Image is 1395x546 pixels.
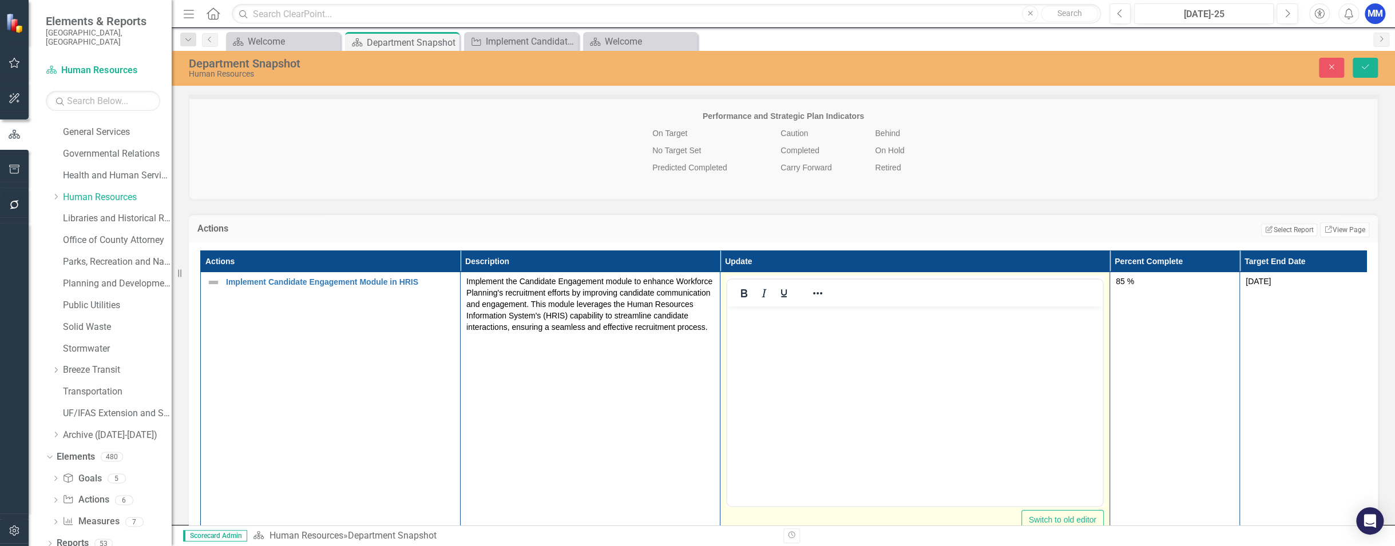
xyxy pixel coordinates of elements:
div: Department Snapshot [189,57,862,70]
a: Implement Candidate Engagement Module in HRIS [226,278,454,286]
a: Office of County Attorney [63,234,172,247]
a: Elements [57,451,95,464]
a: Breeze Transit [63,364,172,377]
a: UF/IFAS Extension and Sustainability [63,407,172,420]
iframe: Rich Text Area [727,306,1103,506]
div: Department Snapshot [367,35,457,50]
small: [GEOGRAPHIC_DATA], [GEOGRAPHIC_DATA] [46,28,160,47]
a: Implement Candidate Engagement Module in HRIS [467,34,576,49]
a: General Services [63,126,172,139]
div: Implement Candidate Engagement Module in HRIS [486,34,576,49]
a: Parks, Recreation and Natural Resources [63,256,172,269]
a: Health and Human Services [63,169,172,182]
a: Goals [62,472,101,485]
input: Search Below... [46,91,160,111]
span: Scorecard Admin [183,530,247,541]
a: Welcome [586,34,695,49]
div: Open Intercom Messenger [1356,507,1384,535]
button: Underline [774,285,794,301]
span: Search [1057,9,1082,18]
div: Welcome [248,34,338,49]
button: MM [1365,3,1385,24]
div: Human Resources [189,70,862,78]
button: Italic [754,285,774,301]
h3: Actions [197,224,458,234]
a: Welcome [229,34,338,49]
div: [DATE]-25 [1138,7,1270,21]
button: [DATE]-25 [1134,3,1274,24]
a: Measures [62,515,119,528]
a: Stormwater [63,342,172,356]
a: Planning and Development Services [63,277,172,290]
a: Public Utilities [63,299,172,312]
img: Not Defined [207,276,220,289]
div: 5 [108,473,126,483]
span: Elements & Reports [46,14,160,28]
a: View Page [1320,222,1369,237]
input: Search ClearPoint... [232,4,1101,24]
a: Actions [62,493,109,507]
a: Human Resources [63,191,172,204]
a: Solid Waste [63,321,172,334]
div: 7 [125,517,144,527]
div: Welcome [605,34,695,49]
div: 6 [115,495,133,505]
button: Reveal or hide additional toolbar items [808,285,827,301]
div: 85 % [1116,276,1234,287]
p: Implement the Candidate Engagement module to enhance Workforce Planning's recruitment efforts by ... [466,276,714,333]
a: Libraries and Historical Resources [63,212,172,225]
a: Archive ([DATE]-[DATE]) [63,429,172,442]
span: [DATE] [1246,277,1271,286]
img: ClearPoint Strategy [6,13,26,33]
div: » [253,529,775,543]
a: Governmental Relations [63,148,172,161]
button: Switch to old editor [1021,510,1104,530]
button: Select Report [1261,224,1317,236]
a: Transportation [63,385,172,398]
button: Bold [734,285,754,301]
div: Department Snapshot [347,530,436,541]
a: Human Resources [269,530,343,541]
a: Human Resources [46,64,160,77]
div: 480 [101,452,123,461]
button: Search [1041,6,1098,22]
